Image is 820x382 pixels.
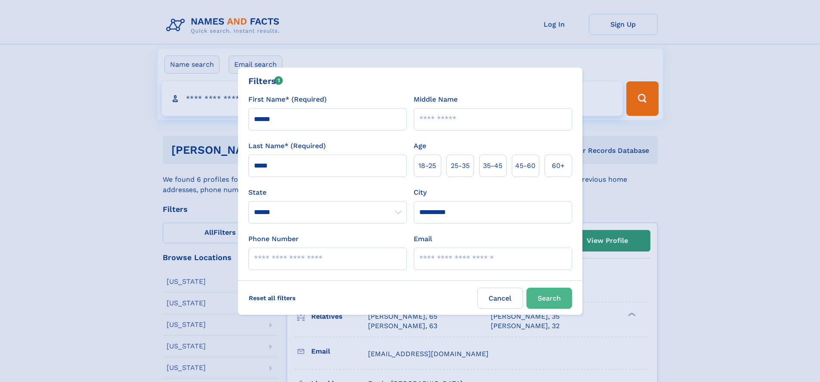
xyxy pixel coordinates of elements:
[451,161,470,171] span: 25‑35
[418,161,436,171] span: 18‑25
[414,141,426,151] label: Age
[477,288,523,309] label: Cancel
[414,234,432,244] label: Email
[248,75,283,87] div: Filters
[248,94,327,105] label: First Name* (Required)
[243,288,301,308] label: Reset all filters
[414,94,458,105] label: Middle Name
[248,234,299,244] label: Phone Number
[515,161,535,171] span: 45‑60
[248,187,407,198] label: State
[248,141,326,151] label: Last Name* (Required)
[483,161,502,171] span: 35‑45
[552,161,565,171] span: 60+
[414,187,427,198] label: City
[526,288,572,309] button: Search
